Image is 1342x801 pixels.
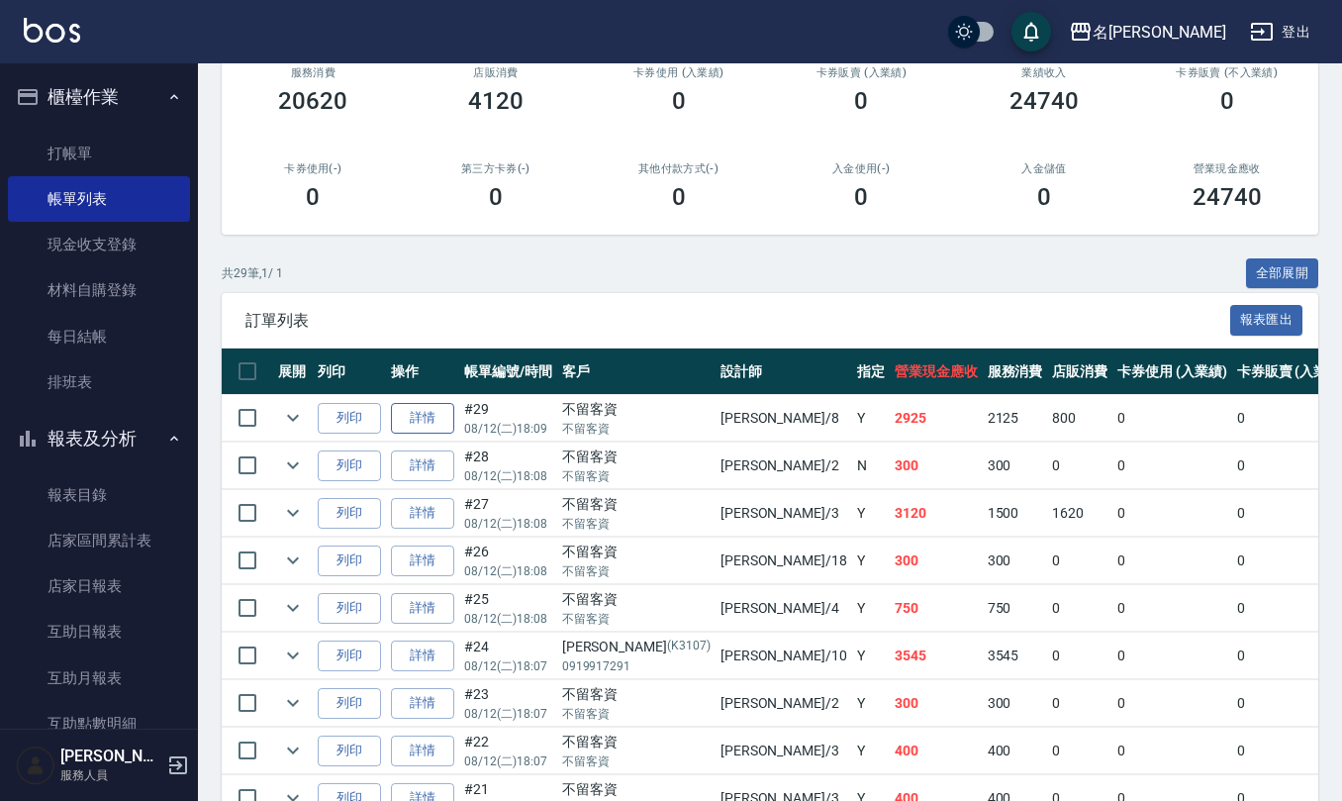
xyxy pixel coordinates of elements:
a: 詳情 [391,688,454,719]
h2: 入金使用(-) [794,162,929,175]
td: 750 [890,585,983,632]
td: 0 [1047,585,1112,632]
button: 報表匯出 [1230,305,1303,336]
td: [PERSON_NAME] /3 [716,728,852,774]
th: 列印 [313,349,386,395]
th: 服務消費 [983,349,1048,395]
td: 0 [1047,680,1112,727]
p: 08/12 (二) 18:08 [464,467,552,485]
a: 報表匯出 [1230,310,1303,329]
h2: 卡券販賣 (入業績) [794,66,929,79]
button: expand row [278,403,308,433]
th: 指定 [852,349,890,395]
h2: 卡券販賣 (不入業績) [1159,66,1294,79]
th: 展開 [273,349,313,395]
div: 不留客資 [562,732,711,752]
div: [PERSON_NAME] [562,637,711,657]
button: save [1011,12,1051,51]
td: [PERSON_NAME] /3 [716,490,852,537]
td: #29 [459,395,557,442]
div: 不留客資 [562,684,711,705]
p: 08/12 (二) 18:07 [464,705,552,723]
td: #27 [459,490,557,537]
span: 訂單列表 [245,311,1230,331]
a: 詳情 [391,641,454,671]
button: expand row [278,688,308,718]
button: 列印 [318,593,381,624]
td: 2925 [890,395,983,442]
td: #22 [459,728,557,774]
td: 400 [983,728,1048,774]
p: 服務人員 [60,766,161,784]
p: 不留客資 [562,610,711,628]
p: 共 29 筆, 1 / 1 [222,264,283,282]
h3: 0 [672,183,686,211]
a: 排班表 [8,359,190,405]
button: expand row [278,451,308,480]
button: 列印 [318,451,381,481]
div: 不留客資 [562,589,711,610]
td: [PERSON_NAME] /2 [716,443,852,489]
h5: [PERSON_NAME] [60,747,161,766]
h3: 0 [672,87,686,115]
button: 名[PERSON_NAME] [1061,12,1234,52]
td: #24 [459,633,557,679]
td: #25 [459,585,557,632]
td: [PERSON_NAME] /10 [716,633,852,679]
td: 2125 [983,395,1048,442]
a: 互助點數明細 [8,701,190,747]
div: 不留客資 [562,779,711,800]
td: 400 [890,728,983,774]
th: 操作 [386,349,459,395]
button: expand row [278,546,308,575]
td: Y [852,538,890,584]
td: 1620 [1047,490,1112,537]
button: 列印 [318,546,381,576]
button: 列印 [318,688,381,719]
td: [PERSON_NAME] /4 [716,585,852,632]
a: 詳情 [391,498,454,529]
td: [PERSON_NAME] /8 [716,395,852,442]
p: 不留客資 [562,562,711,580]
a: 每日結帳 [8,314,190,359]
td: [PERSON_NAME] /18 [716,538,852,584]
td: Y [852,490,890,537]
a: 報表目錄 [8,472,190,518]
td: 300 [890,538,983,584]
td: 300 [890,443,983,489]
td: 0 [1112,728,1232,774]
p: 08/12 (二) 18:07 [464,657,552,675]
th: 客戶 [557,349,716,395]
a: 詳情 [391,403,454,434]
td: 0 [1112,490,1232,537]
button: 櫃檯作業 [8,71,190,123]
a: 店家區間累計表 [8,518,190,563]
td: 0 [1112,443,1232,489]
button: 全部展開 [1246,258,1319,289]
td: 800 [1047,395,1112,442]
td: 0 [1112,680,1232,727]
td: 300 [983,538,1048,584]
a: 材料自購登錄 [8,267,190,313]
th: 營業現金應收 [890,349,983,395]
h2: 其他付款方式(-) [611,162,746,175]
h3: 服務消費 [245,66,381,79]
h3: 0 [1037,183,1051,211]
button: expand row [278,593,308,623]
a: 詳情 [391,451,454,481]
p: 不留客資 [562,467,711,485]
td: 750 [983,585,1048,632]
p: 不留客資 [562,515,711,533]
h3: 24740 [1193,183,1262,211]
td: 0 [1112,395,1232,442]
th: 店販消費 [1047,349,1112,395]
a: 帳單列表 [8,176,190,222]
td: 0 [1047,633,1112,679]
img: Person [16,746,55,785]
td: Y [852,585,890,632]
td: 0 [1047,443,1112,489]
button: expand row [278,498,308,528]
button: 登出 [1242,14,1318,50]
button: 報表及分析 [8,413,190,464]
p: 不留客資 [562,705,711,723]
